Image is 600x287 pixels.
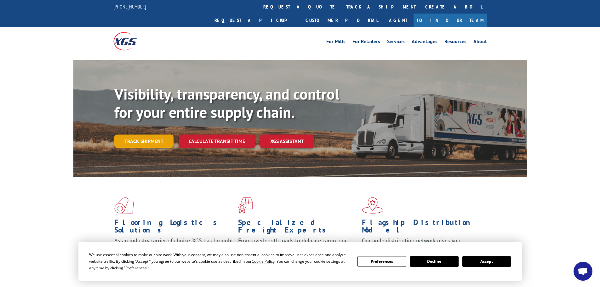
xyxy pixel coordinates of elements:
img: xgs-icon-total-supply-chain-intelligence-red [114,197,134,214]
a: Customer Portal [301,14,383,27]
h1: Flooring Logistics Solutions [114,219,233,237]
button: Preferences [357,256,406,267]
button: Accept [462,256,511,267]
a: Join Our Team [414,14,487,27]
p: From overlength loads to delicate cargo, our experienced staff knows the best way to move your fr... [238,237,357,265]
a: Calculate transit time [179,135,255,148]
a: Services [387,39,405,46]
span: Cookie Policy [252,259,275,264]
a: About [473,39,487,46]
b: Visibility, transparency, and control for your entire supply chain. [114,84,339,122]
a: Resources [444,39,466,46]
img: xgs-icon-flagship-distribution-model-red [362,197,384,214]
div: We use essential cookies to make our site work. With your consent, we may also use non-essential ... [89,251,350,271]
img: xgs-icon-focused-on-flooring-red [238,197,253,214]
a: Agent [383,14,414,27]
h1: Specialized Freight Experts [238,219,357,237]
button: Decline [410,256,459,267]
a: Request a pickup [210,14,301,27]
a: [PHONE_NUMBER] [113,3,146,10]
span: Our agile distribution network gives you nationwide inventory management on demand. [362,237,478,252]
span: As an industry carrier of choice, XGS has brought innovation and dedication to flooring logistics... [114,237,233,259]
a: Track shipment [114,135,174,148]
a: For Retailers [352,39,380,46]
span: Preferences [125,265,147,271]
div: Cookie Consent Prompt [78,242,522,281]
a: For Mills [326,39,346,46]
h1: Flagship Distribution Model [362,219,481,237]
a: XGS ASSISTANT [260,135,314,148]
div: Open chat [574,262,592,281]
a: Advantages [412,39,437,46]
